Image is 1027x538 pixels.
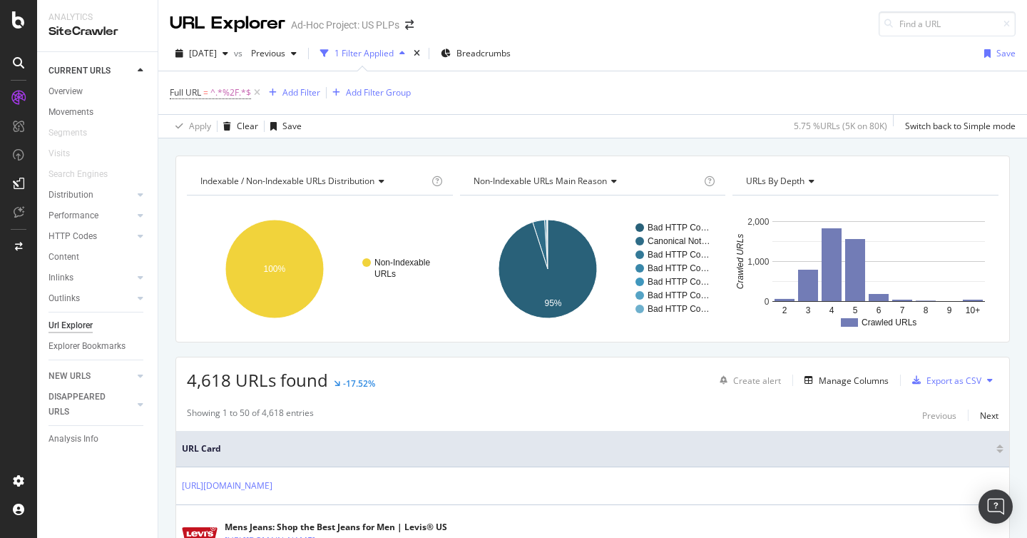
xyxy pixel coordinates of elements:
a: Inlinks [48,270,133,285]
a: Movements [48,105,148,120]
span: Previous [245,47,285,59]
button: Apply [170,115,211,138]
div: Movements [48,105,93,120]
button: Save [265,115,302,138]
div: Ad-Hoc Project: US PLPs [291,18,399,32]
text: Canonical Not… [648,236,710,246]
h4: URLs by Depth [743,170,986,193]
div: Add Filter [282,86,320,98]
div: -17.52% [343,377,375,390]
button: Add Filter [263,84,320,101]
div: Create alert [733,375,781,387]
span: Breadcrumbs [456,47,511,59]
svg: A chart. [732,207,998,331]
div: Save [282,120,302,132]
div: Url Explorer [48,318,93,333]
a: Outlinks [48,291,133,306]
text: Non-Indexable [374,258,430,268]
a: NEW URLS [48,369,133,384]
text: Bad HTTP Co… [648,223,709,233]
div: Outlinks [48,291,80,306]
div: Analytics [48,11,146,24]
div: arrow-right-arrow-left [405,20,414,30]
button: [DATE] [170,42,234,65]
div: times [411,46,423,61]
span: Full URL [170,86,201,98]
text: Crawled URLs [862,318,916,328]
div: Export as CSV [926,375,981,387]
text: Bad HTTP Co… [648,250,709,260]
a: Analysis Info [48,432,148,447]
a: Distribution [48,188,133,203]
h4: Non-Indexable URLs Main Reason [471,170,702,193]
text: 8 [924,305,929,315]
a: Visits [48,146,84,161]
text: 3 [806,305,811,315]
text: Bad HTTP Co… [648,304,709,314]
span: URLs by Depth [746,175,804,187]
h4: Indexable / Non-Indexable URLs Distribution [198,170,429,193]
button: Export as CSV [906,369,981,392]
button: Create alert [714,369,781,392]
div: Performance [48,208,98,223]
button: Next [980,407,998,424]
div: Search Engines [48,167,108,182]
div: Explorer Bookmarks [48,339,126,354]
div: Segments [48,126,87,141]
text: 10+ [966,305,980,315]
div: CURRENT URLS [48,64,111,78]
button: Breadcrumbs [435,42,516,65]
button: Previous [922,407,956,424]
span: Indexable / Non-Indexable URLs distribution [200,175,374,187]
a: Overview [48,84,148,99]
text: 5 [853,305,858,315]
div: Overview [48,84,83,99]
text: Crawled URLs [735,234,745,289]
div: NEW URLS [48,369,91,384]
div: Analysis Info [48,432,98,447]
button: Previous [245,42,302,65]
div: Visits [48,146,70,161]
text: URLs [374,269,396,279]
a: Url Explorer [48,318,148,333]
div: URL Explorer [170,11,285,36]
div: Content [48,250,79,265]
text: 2,000 [748,217,770,227]
text: 2 [782,305,787,315]
a: Content [48,250,148,265]
text: 95% [544,298,561,308]
div: Previous [922,410,956,422]
text: Bad HTTP Co… [648,290,709,300]
span: Non-Indexable URLs Main Reason [474,175,607,187]
div: DISAPPEARED URLS [48,390,121,420]
button: 1 Filter Applied [315,42,411,65]
span: 2025 Sep. 8th [189,47,217,59]
div: Next [980,410,998,422]
button: Manage Columns [799,372,889,389]
div: Add Filter Group [346,86,411,98]
div: SiteCrawler [48,24,146,40]
button: Clear [218,115,258,138]
div: Distribution [48,188,93,203]
div: Switch back to Simple mode [905,120,1016,132]
a: [URL][DOMAIN_NAME] [182,479,272,493]
div: Save [996,47,1016,59]
div: Inlinks [48,270,73,285]
span: 4,618 URLs found [187,368,328,392]
svg: A chart. [460,207,726,331]
span: URL Card [182,442,993,455]
input: Find a URL [879,11,1016,36]
div: Open Intercom Messenger [979,489,1013,524]
text: 1,000 [748,257,770,267]
text: 0 [765,297,770,307]
a: DISAPPEARED URLS [48,390,133,420]
span: vs [234,47,245,59]
text: 100% [264,264,286,274]
a: Search Engines [48,167,122,182]
svg: A chart. [187,207,453,331]
div: HTTP Codes [48,229,97,244]
a: Performance [48,208,133,223]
